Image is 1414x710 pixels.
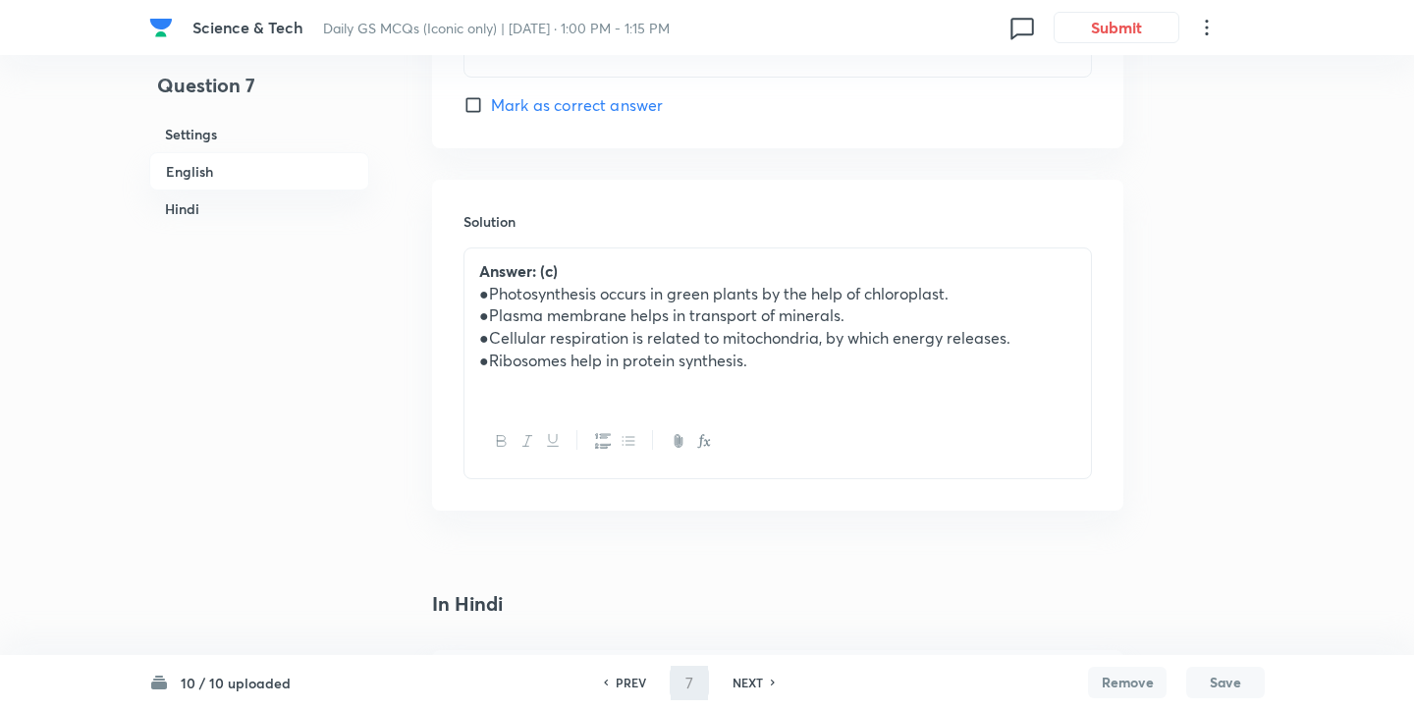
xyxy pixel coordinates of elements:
[149,191,369,227] h6: Hindi
[479,327,1076,350] p: ●Cellular respiration is related to mitochondria, by which energy releases.
[463,211,1092,232] h6: Solution
[432,589,1123,619] h4: In Hindi
[149,116,369,152] h6: Settings
[479,260,558,281] strong: Answer: (c)
[491,93,663,117] span: Mark as correct answer
[181,673,291,693] h6: 10 / 10 uploaded
[1186,667,1265,698] button: Save
[616,674,646,691] h6: PREV
[479,350,1076,372] p: ●Ribosomes help in protein synthesis.
[149,152,369,191] h6: English
[149,16,177,39] a: Company Logo
[479,283,1076,305] p: ●Photosynthesis occurs in green plants by the help of chloroplast.
[733,674,763,691] h6: NEXT
[1088,667,1167,698] button: Remove
[149,71,369,116] h4: Question 7
[479,304,1076,327] p: ●Plasma membrane helps in transport of minerals.
[149,16,173,39] img: Company Logo
[1054,12,1179,43] button: Submit
[192,17,303,37] span: Science & Tech
[323,19,670,37] span: Daily GS MCQs (Iconic only) | [DATE] · 1:00 PM - 1:15 PM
